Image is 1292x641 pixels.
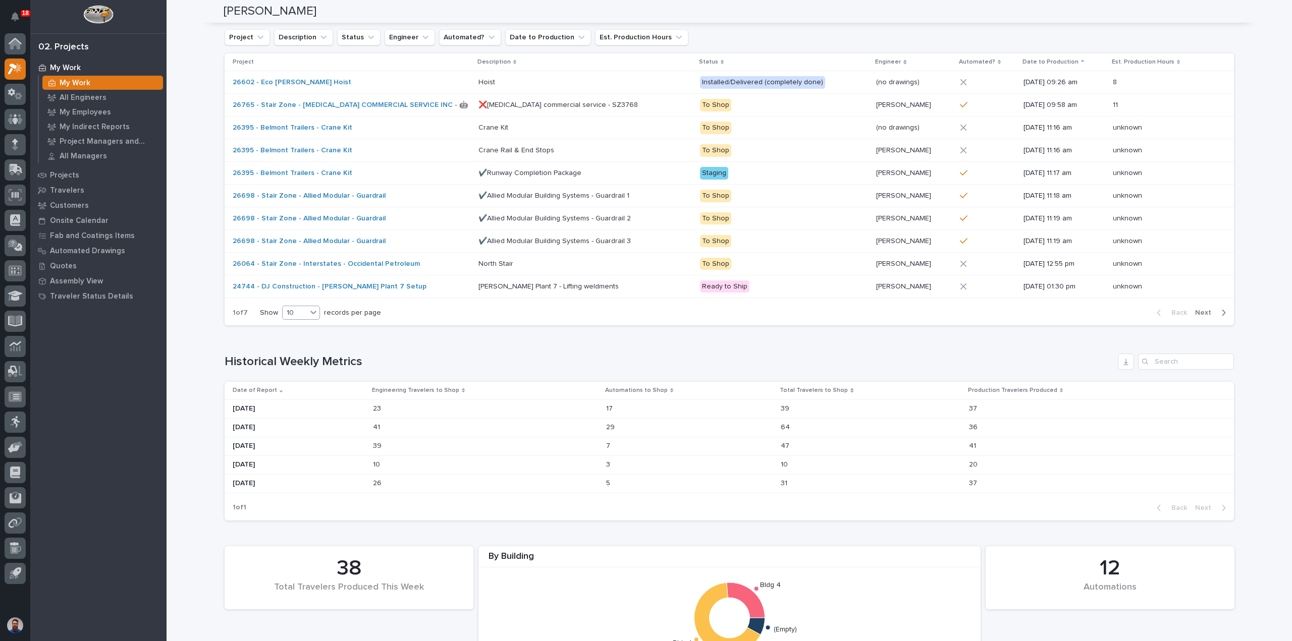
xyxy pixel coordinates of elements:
button: Description [274,29,333,45]
p: Projects [50,171,79,180]
tr: 26395 - Belmont Trailers - Crane Kit Crane Rail & End StopsCrane Rail & End Stops To Shop[PERSON_... [225,139,1234,162]
p: 26 [373,477,384,488]
tr: [DATE]3939 77 4747 4141 [225,437,1234,455]
p: Date to Production [1022,56,1079,68]
p: Engineering Travelers to Shop [372,385,459,396]
div: To Shop [700,235,731,248]
p: 41 [969,440,978,450]
p: (no drawings) [876,76,922,87]
p: Assembly View [50,277,103,286]
p: [DATE] [233,442,365,450]
p: Total Travelers to Shop [780,385,848,396]
div: 10 [283,308,307,318]
div: Notifications18 [13,12,26,28]
div: To Shop [700,258,731,270]
p: North Stair [478,258,515,268]
p: ❌[MEDICAL_DATA] commercial service - SZ3768 [478,99,640,109]
button: Date to Production [505,29,591,45]
button: Next [1191,503,1234,512]
p: 18 [22,10,29,17]
p: Fab and Coatings Items [50,231,135,241]
p: 23 [373,402,383,413]
p: [PERSON_NAME] [876,235,933,246]
p: Automated Drawings [50,247,125,256]
p: Production Travelers Produced [968,385,1057,396]
p: 41 [373,421,382,432]
a: 26395 - Belmont Trailers - Crane Kit [233,146,352,155]
p: unknown [1113,167,1144,178]
p: unknown [1113,190,1144,200]
p: 8 [1113,76,1119,87]
p: [DATE] 11:16 am [1024,146,1105,155]
a: Project Managers and Engineers [39,134,167,148]
div: Total Travelers Produced This Week [242,582,456,603]
p: 5 [606,477,612,488]
p: 64 [781,421,792,432]
p: 47 [781,440,791,450]
button: Next [1191,308,1234,317]
p: unknown [1113,280,1144,291]
p: Show [260,309,278,317]
a: My Employees [39,105,167,119]
span: Next [1195,503,1217,512]
p: Automations to Shop [605,385,668,396]
p: [DATE] [233,404,365,413]
a: Projects [30,167,167,183]
p: [PERSON_NAME] [876,190,933,200]
p: [DATE] [233,423,365,432]
div: Staging [700,167,728,180]
tr: 26698 - Stair Zone - Allied Modular - Guardrail ✔️Allied Modular Building Systems - Guardrail 2✔️... [225,207,1234,230]
p: Status [699,56,718,68]
p: [DATE] [233,479,365,488]
button: Notifications [5,6,26,27]
tr: 26698 - Stair Zone - Allied Modular - Guardrail ✔️Allied Modular Building Systems - Guardrail 1✔️... [225,185,1234,207]
a: 26602 - Eco [PERSON_NAME] Hoist [233,78,351,87]
p: ✔️Allied Modular Building Systems - Guardrail 1 [478,190,631,200]
p: [DATE] 09:26 am [1024,78,1105,87]
span: Back [1165,503,1187,512]
p: unknown [1113,122,1144,132]
p: [DATE] 11:16 am [1024,124,1105,132]
a: My Work [30,60,167,75]
a: Fab and Coatings Items [30,228,167,243]
div: Ready to Ship [700,280,749,293]
p: unknown [1113,212,1144,223]
div: 02. Projects [38,42,89,53]
p: Automated? [959,56,995,68]
button: Est. Production Hours [595,29,688,45]
p: [PERSON_NAME] [876,280,933,291]
tr: 26395 - Belmont Trailers - Crane Kit ✔️Runway Completion Package✔️Runway Completion Package Stagi... [225,162,1234,185]
p: [PERSON_NAME] [876,167,933,178]
div: 12 [1003,556,1217,581]
p: [DATE] 11:18 am [1024,192,1105,200]
p: 7 [606,440,612,450]
p: Onsite Calendar [50,216,109,225]
p: My Work [50,64,81,73]
a: 26698 - Stair Zone - Allied Modular - Guardrail [233,192,386,200]
tr: [DATE]4141 2929 6464 3636 [225,418,1234,437]
p: records per page [324,309,381,317]
p: Project Managers and Engineers [60,137,159,146]
p: 36 [969,421,980,432]
p: Description [477,56,511,68]
p: unknown [1113,235,1144,246]
button: Back [1149,308,1191,317]
div: To Shop [700,144,731,157]
input: Search [1138,354,1234,370]
p: 10 [373,458,382,469]
p: 37 [969,402,979,413]
p: Hoist [478,76,497,87]
p: Quotes [50,262,77,271]
p: unknown [1113,144,1144,155]
a: Automated Drawings [30,243,167,258]
p: [DATE] 11:19 am [1024,214,1105,223]
text: (Empty) [774,626,797,633]
p: Engineer [875,56,901,68]
p: [DATE] 09:58 am [1024,101,1105,109]
div: Automations [1003,582,1217,603]
div: To Shop [700,212,731,225]
tr: 26064 - Stair Zone - Interstates - Occidental Petroleum North StairNorth Stair To Shop[PERSON_NAM... [225,253,1234,275]
p: All Managers [60,152,107,161]
p: [PERSON_NAME] [876,144,933,155]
